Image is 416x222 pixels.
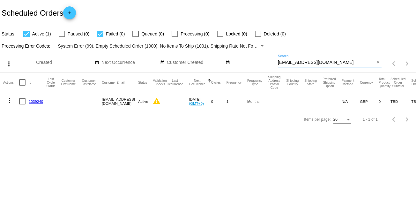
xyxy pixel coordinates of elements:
[106,30,125,38] span: Failed (0)
[138,80,147,84] button: Change sorting for Status
[189,79,205,86] button: Change sorting for NextOccurrenceUtc
[95,60,99,65] mat-icon: date_range
[138,99,148,103] span: Active
[102,92,138,111] mat-cell: [EMAIL_ADDRESS][DOMAIN_NAME]
[342,79,354,86] button: Change sorting for PaymentMethod.Type
[226,60,230,65] mat-icon: date_range
[360,92,379,111] mat-cell: GBP
[379,92,390,111] mat-cell: 0
[101,60,159,65] input: Next Occurrence
[211,92,227,111] mat-cell: 0
[211,80,221,84] button: Change sorting for Cycles
[82,79,96,86] button: Change sorting for CustomerLastName
[390,77,405,88] button: Change sorting for Subtotal
[375,59,382,66] button: Clear
[32,30,51,38] span: Active (1)
[2,6,76,19] h2: Scheduled Orders
[61,79,76,86] button: Change sorting for CustomerFirstName
[102,80,124,84] button: Change sorting for CustomerEmail
[189,101,204,105] a: (GMT+0)
[6,97,13,104] mat-icon: more_vert
[5,60,13,68] mat-icon: more_vert
[333,117,338,122] span: 20
[286,79,299,86] button: Change sorting for ShippingCountry
[376,60,380,65] mat-icon: close
[342,92,360,111] mat-cell: N/A
[379,73,390,92] mat-header-cell: Total Product Quantity
[278,60,375,65] input: Search
[333,118,351,122] mat-select: Items per page:
[226,30,247,38] span: Locked (0)
[401,57,413,70] button: Next page
[66,11,73,18] mat-icon: add
[153,73,167,92] mat-header-cell: Validation Checks
[390,92,411,111] mat-cell: TBD
[227,92,247,111] mat-cell: 1
[36,60,93,65] input: Created
[388,57,401,70] button: Previous page
[264,30,286,38] span: Deleted (0)
[304,117,331,122] div: Items per page:
[189,92,211,111] mat-cell: [DATE]
[247,79,262,86] button: Change sorting for FrequencyType
[167,79,183,86] button: Change sorting for LastOccurrenceUtc
[268,75,280,89] button: Change sorting for ShippingPostcode
[2,43,50,49] span: Processing Error Codes:
[141,30,164,38] span: Queued (0)
[68,30,89,38] span: Paused (0)
[227,80,241,84] button: Change sorting for Frequency
[401,113,413,126] button: Next page
[247,92,268,111] mat-cell: Months
[167,60,224,65] input: Customer Created
[29,99,43,103] a: 1039240
[363,117,378,122] div: 1 - 1 of 1
[181,30,209,38] span: Processing (0)
[160,60,165,65] mat-icon: date_range
[29,80,31,84] button: Change sorting for Id
[46,77,55,88] button: Change sorting for LastProcessingCycleId
[388,113,401,126] button: Previous page
[360,80,373,84] button: Change sorting for CurrencyIso
[2,31,16,36] span: Status:
[58,42,265,50] mat-select: Filter by Processing Error Codes
[323,77,336,88] button: Change sorting for PreferredShippingOption
[304,79,317,86] button: Change sorting for ShippingState
[153,97,160,105] mat-icon: warning
[3,73,19,92] mat-header-cell: Actions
